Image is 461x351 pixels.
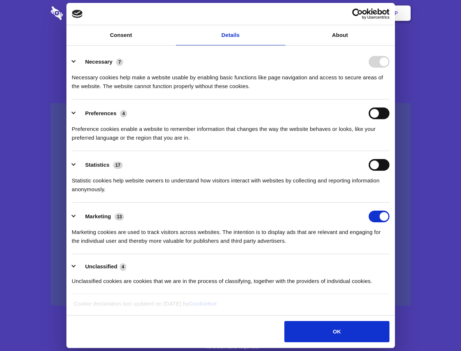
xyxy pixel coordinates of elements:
img: logo-wordmark-white-trans-d4663122ce5f474addd5e946df7df03e33cb6a1c49d2221995e7729f52c070b2.svg [51,6,113,20]
a: About [285,25,395,45]
span: 7 [116,58,123,66]
div: Preference cookies enable a website to remember information that changes the way the website beha... [72,119,389,142]
button: OK [284,321,389,342]
button: Necessary (7) [72,56,128,68]
img: logo [72,10,83,18]
h1: Eliminate Slack Data Loss. [51,33,411,59]
label: Marketing [85,213,111,219]
div: Necessary cookies help make a website usable by enabling basic functions like page navigation and... [72,68,389,91]
label: Statistics [85,162,110,168]
a: Login [331,2,363,24]
a: Usercentrics Cookiebot - opens in a new window [326,8,389,19]
span: 17 [113,162,123,169]
span: 13 [115,213,124,220]
div: Marketing cookies are used to track visitors across websites. The intention is to display ads tha... [72,222,389,245]
a: Pricing [214,2,246,24]
label: Preferences [85,110,116,116]
button: Marketing (13) [72,211,129,222]
div: Statistic cookies help website owners to understand how visitors interact with websites by collec... [72,171,389,194]
div: Cookie declaration last updated on [DATE] by [68,299,393,314]
span: 4 [120,263,127,271]
a: Wistia video thumbnail [51,103,411,306]
label: Necessary [85,58,112,65]
iframe: Drift Widget Chat Controller [424,314,452,342]
div: Unclassified cookies are cookies that we are in the process of classifying, together with the pro... [72,271,389,286]
button: Unclassified (4) [72,262,131,271]
span: 4 [120,110,127,117]
a: Consent [66,25,176,45]
button: Preferences (4) [72,107,132,119]
a: Contact [296,2,330,24]
a: Cookiebot [189,301,217,307]
a: Details [176,25,285,45]
button: Statistics (17) [72,159,127,171]
h4: Auto-redaction of sensitive data, encrypted data sharing and self-destructing private chats. Shar... [51,67,411,91]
